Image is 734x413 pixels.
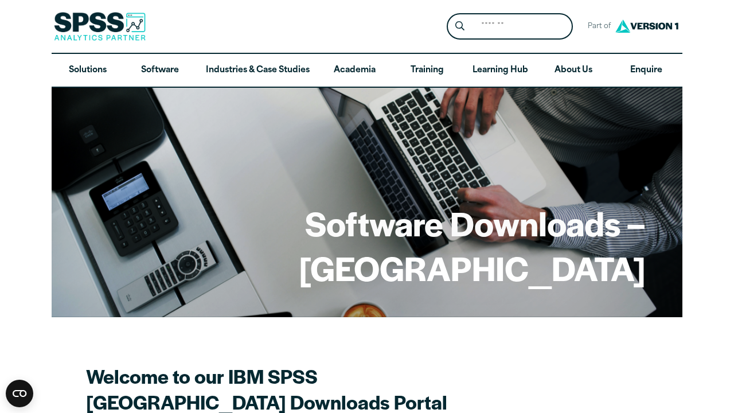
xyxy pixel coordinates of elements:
[52,54,682,87] nav: Desktop version of site main menu
[391,54,463,87] a: Training
[52,54,124,87] a: Solutions
[582,18,612,35] span: Part of
[197,54,319,87] a: Industries & Case Studies
[463,54,537,87] a: Learning Hub
[6,380,33,407] button: Open CMP widget
[124,54,196,87] a: Software
[450,16,471,37] button: Search magnifying glass icon
[610,54,682,87] a: Enquire
[612,15,681,37] img: Version1 Logo
[54,12,146,41] img: SPSS Analytics Partner
[455,21,464,31] svg: Search magnifying glass icon
[319,54,391,87] a: Academia
[88,201,646,290] h1: Software Downloads – [GEOGRAPHIC_DATA]
[537,54,610,87] a: About Us
[447,13,573,40] form: Site Header Search Form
